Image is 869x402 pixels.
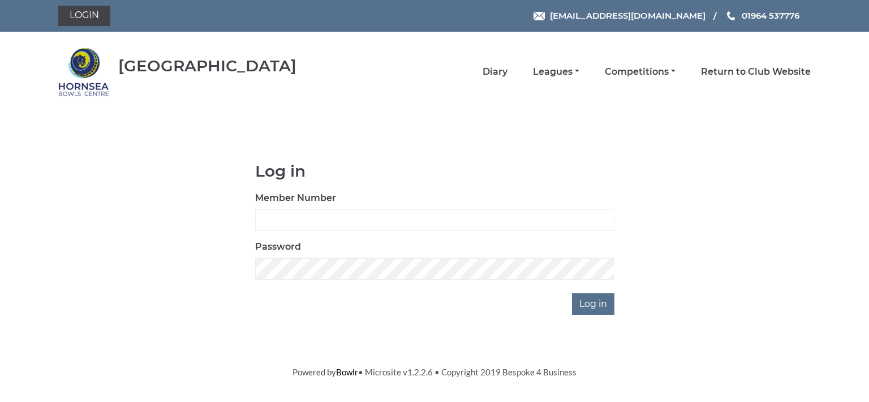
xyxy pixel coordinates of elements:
[533,66,579,78] a: Leagues
[483,66,507,78] a: Diary
[725,9,799,22] a: Phone us 01964 537776
[58,46,109,97] img: Hornsea Bowls Centre
[572,293,614,315] input: Log in
[701,66,811,78] a: Return to Club Website
[58,6,110,26] a: Login
[742,10,799,21] span: 01964 537776
[292,367,577,377] span: Powered by • Microsite v1.2.2.6 • Copyright 2019 Bespoke 4 Business
[255,240,301,254] label: Password
[534,12,545,20] img: Email
[255,191,336,205] label: Member Number
[118,57,296,75] div: [GEOGRAPHIC_DATA]
[336,367,358,377] a: Bowlr
[727,11,735,20] img: Phone us
[255,162,614,180] h1: Log in
[534,9,705,22] a: Email [EMAIL_ADDRESS][DOMAIN_NAME]
[605,66,676,78] a: Competitions
[550,10,705,21] span: [EMAIL_ADDRESS][DOMAIN_NAME]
